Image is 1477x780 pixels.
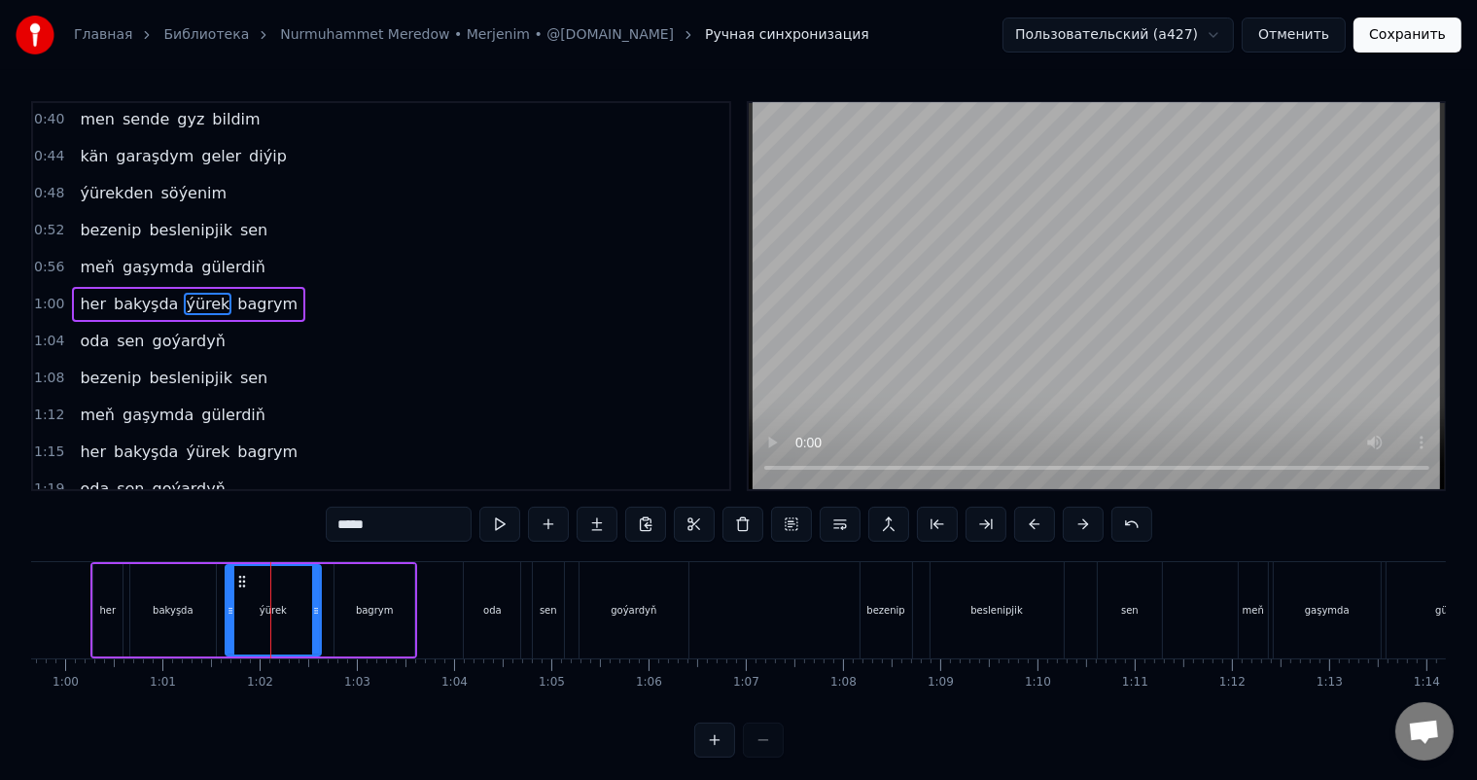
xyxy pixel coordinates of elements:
[1025,675,1051,691] div: 1:10
[112,441,180,463] span: bakyşda
[540,603,557,618] div: sen
[115,330,146,352] span: sen
[78,256,117,278] span: meň
[636,675,662,691] div: 1:06
[1219,675,1246,691] div: 1:12
[114,145,195,167] span: garaşdym
[210,108,262,130] span: bildim
[150,675,176,691] div: 1:01
[78,182,155,204] span: ýürekden
[238,367,269,389] span: sen
[34,479,64,499] span: 1:19
[53,675,79,691] div: 1:00
[1435,603,1475,618] div: gülerdiň
[1242,18,1346,53] button: Отменить
[539,675,565,691] div: 1:05
[34,221,64,240] span: 0:52
[34,295,64,314] span: 1:00
[483,603,502,618] div: oda
[78,219,143,241] span: bezenip
[238,219,269,241] span: sen
[611,603,656,618] div: goýardyň
[175,108,206,130] span: gyz
[235,293,299,315] span: bagrym
[199,404,267,426] span: gülerdiň
[78,478,111,500] span: oda
[78,108,117,130] span: men
[970,603,1022,618] div: beslenipjik
[34,443,64,462] span: 1:15
[159,182,229,204] span: söýenim
[100,603,117,618] div: her
[441,675,468,691] div: 1:04
[1122,675,1148,691] div: 1:11
[34,406,64,425] span: 1:12
[121,108,171,130] span: sende
[733,675,759,691] div: 1:07
[1354,18,1461,53] button: Сохранить
[235,441,299,463] span: bagrym
[830,675,857,691] div: 1:08
[1414,675,1440,691] div: 1:14
[344,675,370,691] div: 1:03
[121,256,195,278] span: gaşymda
[1395,702,1454,761] div: Открытый чат
[280,25,674,45] a: Nurmuhammet Meredow • Merjenim • @[DOMAIN_NAME]
[78,145,110,167] span: kän
[151,478,228,500] span: goýardyň
[78,367,143,389] span: bezenip
[115,478,146,500] span: sen
[1317,675,1343,691] div: 1:13
[866,603,904,618] div: bezenip
[1305,603,1350,618] div: gaşymda
[199,145,243,167] span: geler
[34,147,64,166] span: 0:44
[34,258,64,277] span: 0:56
[705,25,869,45] span: Ручная синхронизация
[356,603,394,618] div: bagrym
[16,16,54,54] img: youka
[78,330,111,352] span: oda
[34,184,64,203] span: 0:48
[1121,603,1139,618] div: sen
[163,25,249,45] a: Библиотека
[928,675,954,691] div: 1:09
[260,603,287,618] div: ýürek
[74,25,132,45] a: Главная
[153,603,193,618] div: bakyşda
[184,441,231,463] span: ýürek
[247,145,289,167] span: diýip
[199,256,267,278] span: gülerdiň
[34,332,64,351] span: 1:04
[184,293,231,315] span: ýürek
[147,367,234,389] span: beslenipjik
[78,404,117,426] span: meň
[78,441,108,463] span: her
[112,293,180,315] span: bakyşda
[121,404,195,426] span: gaşymda
[34,110,64,129] span: 0:40
[151,330,228,352] span: goýardyň
[34,369,64,388] span: 1:08
[147,219,234,241] span: beslenipjik
[247,675,273,691] div: 1:02
[78,293,108,315] span: her
[74,25,869,45] nav: breadcrumb
[1243,603,1264,618] div: meň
